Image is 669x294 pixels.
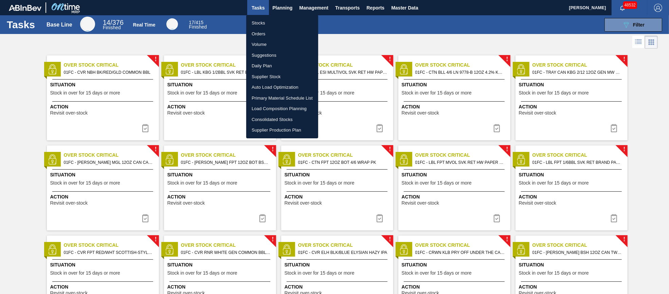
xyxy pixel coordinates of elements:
a: Consolidated Stocks [246,114,318,125]
a: Stocks [246,18,318,29]
a: Volume [246,39,318,50]
a: Supplier Production Plan [246,125,318,136]
a: Auto Load Optimization [246,82,318,93]
a: Orders [246,29,318,39]
a: Daily Plan [246,60,318,71]
a: Suggestions [246,50,318,61]
a: Load Composition Planning [246,103,318,114]
a: Supplier Stock [246,71,318,82]
a: Primary Material Schedule List [246,93,318,104]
